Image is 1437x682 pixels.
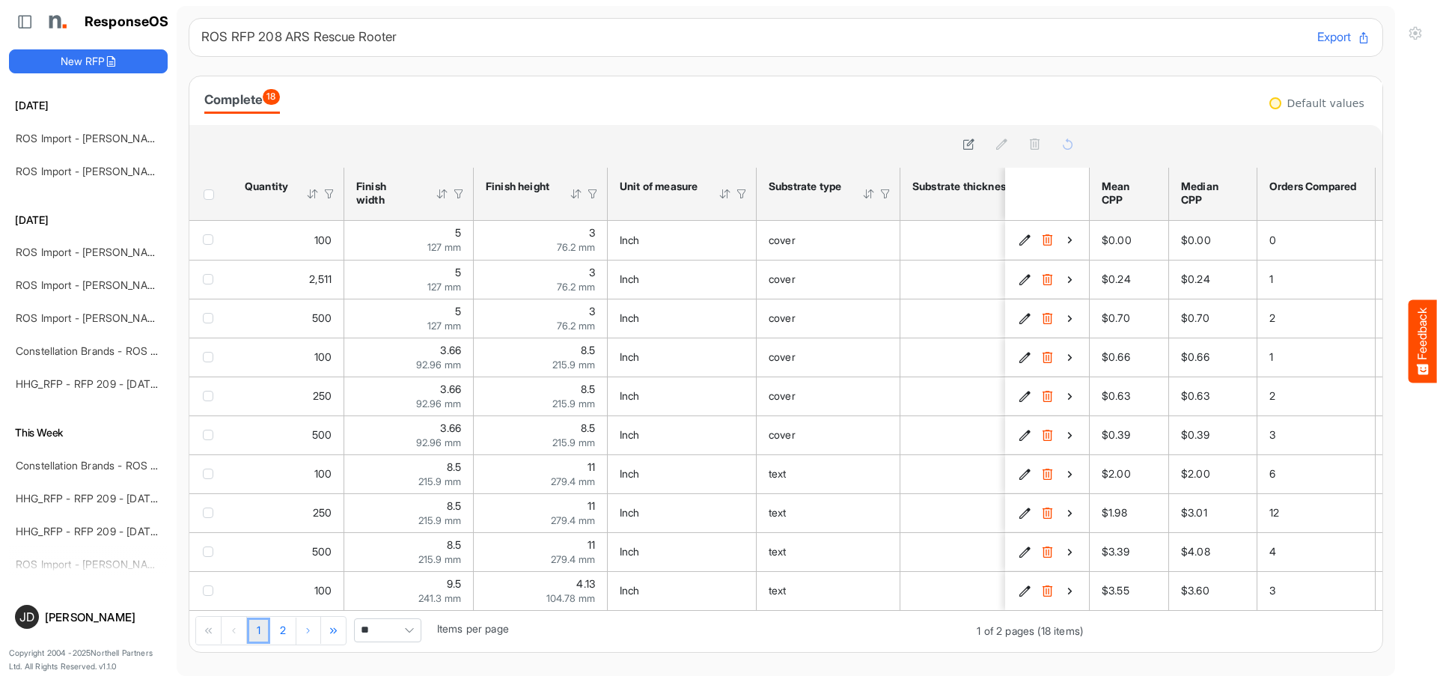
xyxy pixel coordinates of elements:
span: 8.5 [581,421,595,434]
td: Inch is template cell Column Header httpsnorthellcomontologiesmapping-rulesmeasurementhasunitofme... [608,571,757,610]
button: Delete [1040,544,1055,559]
td: cover is template cell Column Header httpsnorthellcomontologiesmapping-rulesmaterialhassubstratem... [757,299,900,338]
span: cover [769,350,796,363]
span: 100 [314,234,332,246]
td: Inch is template cell Column Header httpsnorthellcomontologiesmapping-rulesmeasurementhasunitofme... [608,493,757,532]
span: 100 [314,467,332,480]
td: checkbox [189,377,233,415]
td: checkbox [189,299,233,338]
span: $0.24 [1102,273,1131,285]
td: $0.66 is template cell Column Header mean-cpp [1090,338,1169,377]
span: $3.01 [1181,506,1207,519]
td: 3 is template cell Column Header httpsnorthellcomontologiesmapping-rulesmeasurementhasfinishsizeh... [474,221,608,260]
td: text is template cell Column Header httpsnorthellcomontologiesmapping-rulesmaterialhassubstratema... [757,571,900,610]
button: Delete [1040,583,1055,598]
td: 100 is template cell Column Header httpsnorthellcomontologiesmapping-rulesorderhasquantity [233,454,344,493]
span: 1 of 2 pages [977,624,1034,637]
a: ROS Import - [PERSON_NAME] - ROS 11 [16,132,210,144]
td: 100 is template cell Column Header httpsnorthellcomontologiesmapping-rulesmaterialhasmaterialthic... [900,338,1123,377]
span: 3.66 [440,383,461,395]
td: 11 is template cell Column Header httpsnorthellcomontologiesmapping-rulesmeasurementhasfinishsize... [474,532,608,571]
button: Delete [1040,389,1055,404]
td: 3 is template cell Column Header httpsnorthellcomontologiesmapping-rulesmeasurementhasfinishsizeh... [474,260,608,299]
span: $0.00 [1181,234,1211,246]
span: 9.5 [447,577,461,590]
span: 500 [312,545,332,558]
span: 5 [455,305,461,317]
td: 3 is template cell Column Header orders-compared [1257,415,1376,454]
a: ROS Import - [PERSON_NAME] - ROS 11 [16,311,210,324]
td: 2 is template cell Column Header orders-compared [1257,299,1376,338]
button: Edit [1017,466,1032,481]
span: 1 [1269,350,1273,363]
td: Inch is template cell Column Header httpsnorthellcomontologiesmapping-rulesmeasurementhasunitofme... [608,415,757,454]
span: 2,511 [309,273,332,285]
button: Delete [1040,505,1055,520]
td: 0 is template cell Column Header orders-compared [1257,221,1376,260]
td: 100 is template cell Column Header httpsnorthellcomontologiesmapping-rulesorderhasquantity [233,571,344,610]
td: 4.125 is template cell Column Header httpsnorthellcomontologiesmapping-rulesmeasurementhasfinishs... [474,571,608,610]
td: 4f4696eb-c8a6-472a-82b2-e1b6e6512b17 is template cell Column Header [1005,493,1092,532]
span: 127 mm [427,241,461,253]
button: View [1062,311,1077,326]
h6: This Week [9,424,168,441]
td: 100 is template cell Column Header httpsnorthellcomontologiesmapping-rulesmaterialhasmaterialthic... [900,299,1123,338]
span: 92.96 mm [416,436,461,448]
button: Delete [1040,272,1055,287]
span: 5 [455,226,461,239]
button: Delete [1040,427,1055,442]
button: View [1062,233,1077,248]
span: Inch [620,584,640,597]
div: Go to first page [196,617,222,644]
p: Copyright 2004 - 2025 Northell Partners Ltd. All Rights Reserved. v 1.1.0 [9,647,168,673]
td: $0.24 is template cell Column Header mean-cpp [1090,260,1169,299]
td: 3.66 is template cell Column Header httpsnorthellcomontologiesmapping-rulesmeasurementhasfinishsi... [344,415,474,454]
td: $0.00 is template cell Column Header mean-cpp [1090,221,1169,260]
td: 8.5 is template cell Column Header httpsnorthellcomontologiesmapping-rulesmeasurementhasfinishsiz... [474,338,608,377]
td: 60 is template cell Column Header httpsnorthellcomontologiesmapping-rulesmaterialhasmaterialthick... [900,571,1123,610]
td: text is template cell Column Header httpsnorthellcomontologiesmapping-rulesmaterialhassubstratema... [757,493,900,532]
h6: [DATE] [9,212,168,228]
div: Quantity [245,180,287,193]
span: $3.39 [1102,545,1129,558]
span: 279.4 mm [551,553,595,565]
div: [PERSON_NAME] [45,612,162,623]
div: Go to last page [322,617,347,644]
td: $1.98 is template cell Column Header mean-cpp [1090,493,1169,532]
button: Delete [1040,350,1055,365]
span: 6 [1269,467,1275,480]
td: 60 is template cell Column Header httpsnorthellcomontologiesmapping-rulesmaterialhasmaterialthick... [900,454,1123,493]
img: Northell [41,7,71,37]
span: 8.5 [447,538,461,551]
span: cover [769,311,796,324]
span: text [769,467,787,480]
span: 8.5 [581,344,595,356]
span: 104.78 mm [546,592,595,604]
td: cover is template cell Column Header httpsnorthellcomontologiesmapping-rulesmaterialhassubstratem... [757,338,900,377]
span: 3 [589,266,595,278]
button: Edit [1017,583,1032,598]
div: Filter Icon [735,187,748,201]
td: text is template cell Column Header httpsnorthellcomontologiesmapping-rulesmaterialhassubstratema... [757,532,900,571]
td: checkbox [189,415,233,454]
td: cover is template cell Column Header httpsnorthellcomontologiesmapping-rulesmaterialhassubstratem... [757,221,900,260]
button: View [1062,389,1077,404]
td: 8.5 is template cell Column Header httpsnorthellcomontologiesmapping-rulesmeasurementhasfinishsiz... [344,493,474,532]
span: 12 [1269,506,1279,519]
td: 3 is template cell Column Header orders-compared [1257,571,1376,610]
span: 215.9 mm [552,436,595,448]
span: $0.66 [1181,350,1209,363]
span: 500 [312,428,332,441]
span: 11 [588,460,595,473]
td: 12 is template cell Column Header orders-compared [1257,493,1376,532]
div: Default values [1287,98,1364,109]
span: 18 [263,89,279,105]
span: Inch [620,234,640,246]
td: 5 is template cell Column Header httpsnorthellcomontologiesmapping-rulesmeasurementhasfinishsizew... [344,299,474,338]
span: 279.4 mm [551,475,595,487]
td: 8.5 is template cell Column Header httpsnorthellcomontologiesmapping-rulesmeasurementhasfinishsiz... [474,415,608,454]
button: Feedback [1409,299,1437,383]
button: Edit [1017,544,1032,559]
td: 1 is template cell Column Header orders-compared [1257,338,1376,377]
a: Constellation Brands - ROS prices [16,459,180,472]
